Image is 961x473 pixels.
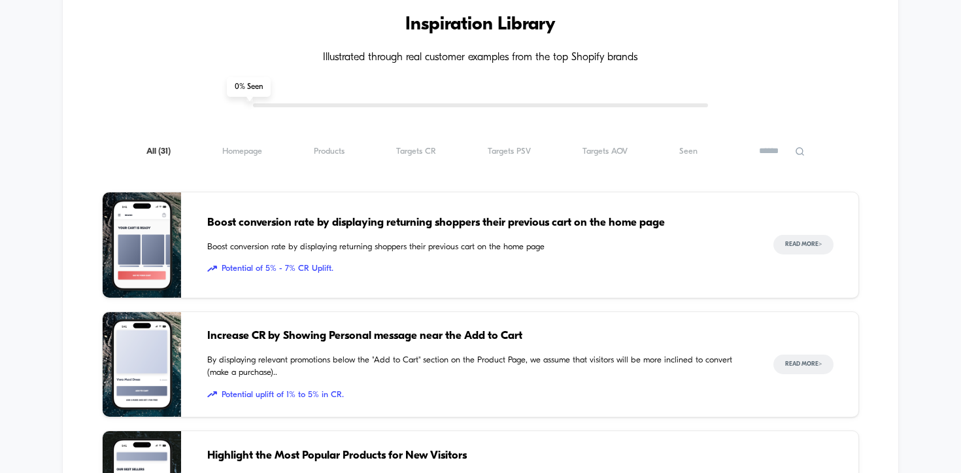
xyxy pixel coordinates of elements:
img: Boost conversion rate by displaying returning shoppers their previous cart on the home page [103,192,181,298]
span: Boost conversion rate by displaying returning shoppers their previous cart on the home page [207,215,748,232]
span: Seen [679,147,698,156]
span: By displaying relevant promotions below the "Add to Cart" section on the Product Page, we assume ... [207,354,748,379]
button: Read More> [773,235,834,254]
h3: Inspiration Library [102,14,860,35]
span: 0 % Seen [227,77,271,97]
input: Volume [396,253,435,266]
span: ( 31 ) [158,147,171,156]
span: All [146,147,171,156]
button: Read More> [773,355,834,374]
span: Potential of 5% - 7% CR Uplift. [207,262,748,275]
span: Targets CR [396,147,436,156]
span: Targets AOV [582,147,628,156]
div: Current time [341,252,371,266]
button: Play, NEW DEMO 2025-VEED.mp4 [7,249,27,270]
span: Targets PSV [488,147,531,156]
span: Homepage [222,147,262,156]
span: Products [314,147,345,156]
span: Boost conversion rate by displaying returning shoppers their previous cart on the home page [207,241,748,254]
img: By displaying relevant promotions below the "Add to Cart" section on the Product Page, we assume ... [103,312,181,417]
button: Play, NEW DEMO 2025-VEED.mp4 [229,122,261,154]
span: Highlight the Most Popular Products for New Visitors [207,447,748,464]
input: Seek [10,231,483,243]
h4: Illustrated through real customer examples from the top Shopify brands [102,52,860,64]
span: Potential uplift of 1% to 5% in CR. [207,389,748,402]
span: Increase CR by Showing Personal message near the Add to Cart [207,328,748,345]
